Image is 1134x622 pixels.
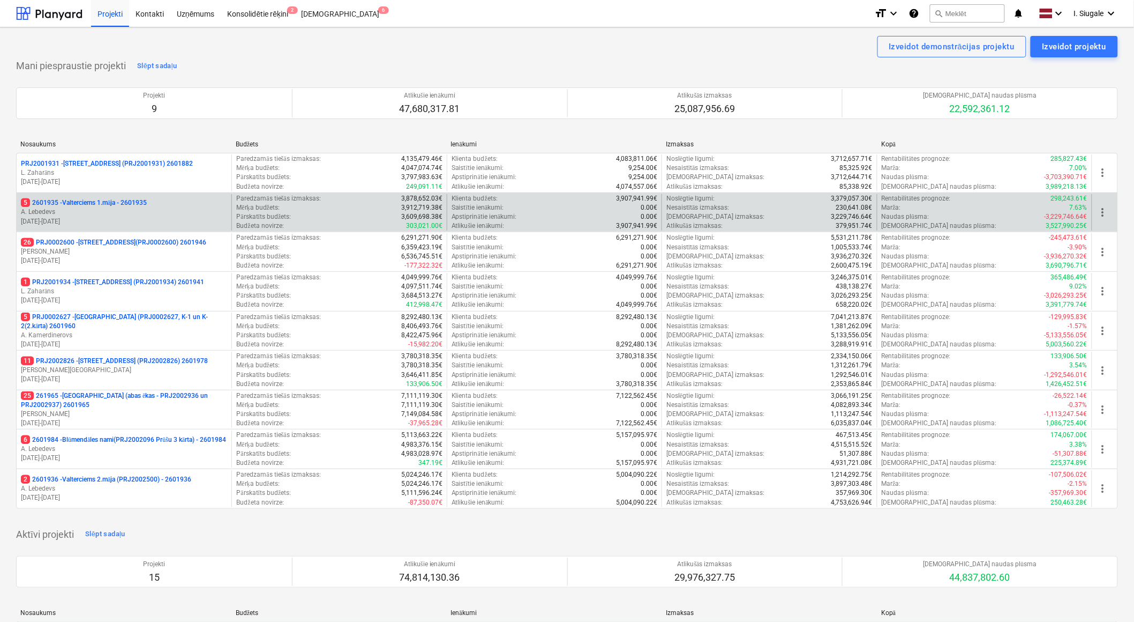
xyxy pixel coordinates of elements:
p: Mērķa budžets : [236,401,280,410]
p: Mērķa budžets : [236,322,280,331]
span: 5 [21,198,30,207]
span: 2 [21,475,30,484]
div: Izveidot projektu [1042,40,1106,54]
p: A. Kamerdinerovs [21,331,227,340]
p: 3,712,644.71€ [831,173,873,182]
p: 3,527,990.25€ [1046,221,1087,231]
p: Rentabilitātes prognoze : [882,273,951,282]
p: Budžeta novirze : [236,340,283,349]
p: 8,406,493.76€ [401,322,442,331]
p: Marža : [882,361,901,370]
p: [PERSON_NAME] [21,247,227,256]
p: 4,097,511.74€ [401,282,442,291]
p: Paredzamās tiešās izmaksas : [236,233,320,242]
span: more_vert [1097,285,1109,298]
p: 0.00€ [641,331,657,340]
span: 11 [21,357,34,365]
span: more_vert [1097,364,1109,377]
p: Paredzamās tiešās izmaksas : [236,313,320,322]
p: 3,246,375.01€ [831,273,873,282]
p: 8,292,480.13€ [616,340,657,349]
i: format_size [874,7,887,20]
p: Saistītie ienākumi : [452,203,504,212]
span: more_vert [1097,206,1109,219]
p: Naudas plūsma : [882,173,929,182]
p: Noslēgtie līgumi : [666,352,715,361]
p: Marža : [882,203,901,212]
iframe: Chat Widget [1080,571,1134,622]
p: Naudas plūsma : [882,252,929,261]
p: Nesaistītās izmaksas : [666,164,730,173]
p: 658,220.02€ [836,300,873,309]
p: Marža : [882,282,901,291]
p: Atlikušie ienākumi : [452,340,505,349]
p: 0.00€ [641,361,657,370]
div: 62601984 -Blūmendāles nami(PRJ2002096 Prūšu 3 kārta) - 2601984A. Lebedevs[DATE]-[DATE] [21,435,227,463]
span: 6 [378,6,389,14]
p: 3,780,318.35€ [616,352,657,361]
p: Pārskatīts budžets : [236,331,291,340]
p: Noslēgtie līgumi : [666,273,715,282]
p: [DATE] - [DATE] [21,256,227,265]
p: Projekti [143,91,165,100]
p: [DEMOGRAPHIC_DATA] naudas plūsma : [882,300,997,309]
p: [DEMOGRAPHIC_DATA] izmaksas : [666,252,764,261]
p: 4,135,479.46€ [401,154,442,164]
div: 26PRJ0002600 -[STREET_ADDRESS](PRJ0002600) 2601946[PERSON_NAME][DATE]-[DATE] [21,238,227,265]
span: 25 [21,391,34,400]
p: 2,600,475.19€ [831,261,873,270]
p: 3,026,293.25€ [831,291,873,300]
p: Rentabilitātes prognoze : [882,154,951,164]
p: 3,646,411.85€ [401,371,442,380]
p: Mērķa budžets : [236,282,280,291]
p: PRJ2001934 - [STREET_ADDRESS] (PRJ2001934) 2601941 [21,278,204,287]
p: [DATE] - [DATE] [21,296,227,305]
p: Klienta budžets : [452,194,498,203]
p: 3,609,698.38€ [401,212,442,221]
p: 6,359,423.19€ [401,243,442,252]
p: 3,936,270.32€ [831,252,873,261]
p: 5,133,556.05€ [831,331,873,340]
p: 3,797,983.63€ [401,173,442,182]
p: Mani piespraustie projekti [16,60,126,72]
p: [DEMOGRAPHIC_DATA] izmaksas : [666,371,764,380]
p: 133,906.50€ [406,380,442,389]
p: 1,312,261.79€ [831,361,873,370]
p: Saistītie ienākumi : [452,361,504,370]
p: -26,522.14€ [1053,391,1087,401]
p: 3,684,513.27€ [401,291,442,300]
p: 0.00€ [641,243,657,252]
span: 26 [21,238,34,247]
p: -3,936,270.32€ [1045,252,1087,261]
p: 3,878,652.03€ [401,194,442,203]
p: 0.00€ [641,282,657,291]
p: 4,049,999.76€ [401,273,442,282]
div: 11PRJ2002826 -[STREET_ADDRESS] (PRJ2002826) 2601978[PERSON_NAME][GEOGRAPHIC_DATA][DATE]-[DATE] [21,357,227,384]
p: [DATE] - [DATE] [21,177,227,187]
p: 85,338.92€ [840,182,873,191]
p: 412,998.47€ [406,300,442,309]
p: [DEMOGRAPHIC_DATA] naudas plūsma : [882,182,997,191]
p: 2601935 - Valterciems 1.māja - 2601935 [21,198,147,208]
p: [DEMOGRAPHIC_DATA] izmaksas : [666,291,764,300]
p: 6,291,271.90€ [616,261,657,270]
p: Apstiprinātie ienākumi : [452,252,517,261]
p: 22,592,361.12 [923,102,1037,115]
p: 379,951.74€ [836,221,873,231]
p: 85,325.92€ [840,164,873,173]
p: 3,712,657.71€ [831,154,873,164]
p: 3,989,218.13€ [1046,182,1087,191]
p: Pārskatīts budžets : [236,212,291,221]
p: Saistītie ienākumi : [452,322,504,331]
button: Izveidot demonstrācijas projektu [877,36,1026,57]
p: L. Zaharāns [21,168,227,177]
p: 298,243.61€ [1051,194,1087,203]
p: 7,111,119.30€ [401,391,442,401]
p: Paredzamās tiešās izmaksas : [236,194,320,203]
p: Marža : [882,243,901,252]
p: 0.00€ [641,203,657,212]
p: Budžeta novirze : [236,300,283,309]
p: PRJ2002826 - [STREET_ADDRESS] (PRJ2002826) 2601978 [21,357,208,366]
p: -177,322.32€ [404,261,442,270]
div: Izveidot demonstrācijas projektu [889,40,1015,54]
